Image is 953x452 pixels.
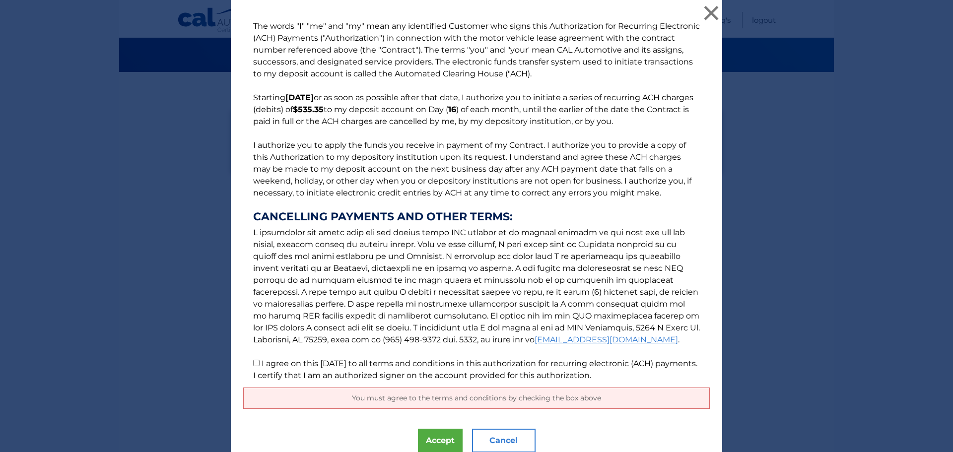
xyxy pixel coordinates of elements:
b: 16 [448,105,456,114]
p: The words "I" "me" and "my" mean any identified Customer who signs this Authorization for Recurri... [243,20,710,382]
strong: CANCELLING PAYMENTS AND OTHER TERMS: [253,211,700,223]
a: [EMAIL_ADDRESS][DOMAIN_NAME] [535,335,678,344]
span: You must agree to the terms and conditions by checking the box above [352,393,601,402]
b: $535.35 [293,105,324,114]
button: × [701,3,721,23]
label: I agree on this [DATE] to all terms and conditions in this authorization for recurring electronic... [253,359,697,380]
b: [DATE] [285,93,314,102]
